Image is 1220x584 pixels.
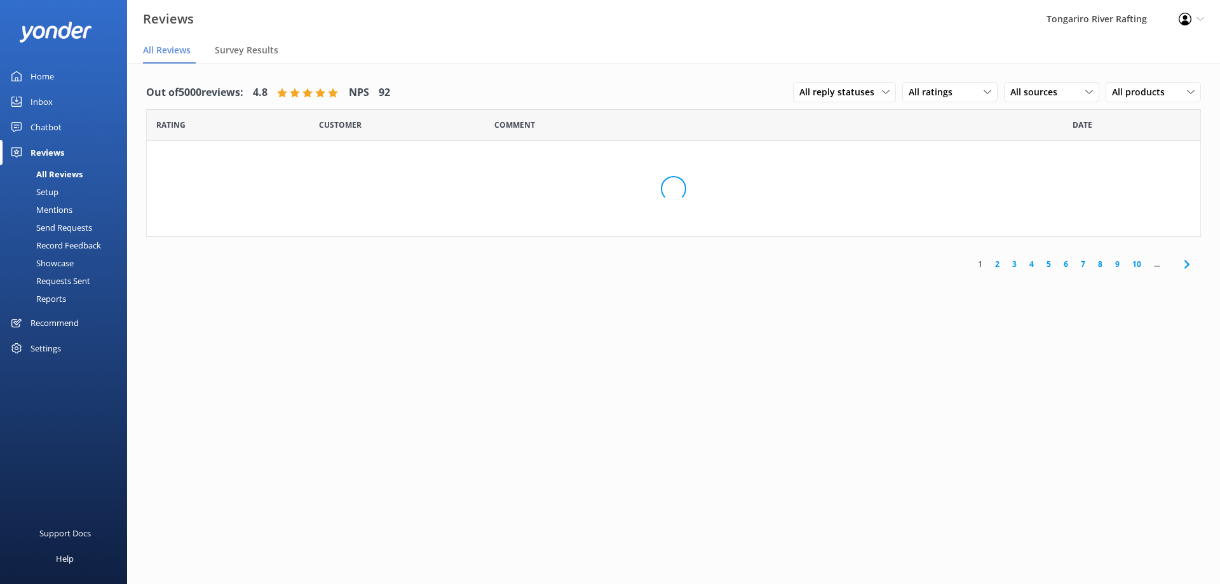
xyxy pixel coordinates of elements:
div: Send Requests [8,219,92,236]
div: Support Docs [39,520,91,546]
a: 4 [1023,258,1040,270]
span: Date [156,119,186,131]
div: Showcase [8,254,74,272]
div: Recommend [30,310,79,336]
span: ... [1148,258,1166,270]
a: 2 [989,258,1006,270]
a: Record Feedback [8,236,127,254]
span: All reply statuses [799,85,882,99]
img: yonder-white-logo.png [19,22,92,43]
a: Mentions [8,201,127,219]
div: Reviews [30,140,64,165]
div: Inbox [30,89,53,114]
div: Home [30,64,54,89]
div: Help [56,546,74,571]
div: Record Feedback [8,236,101,254]
a: Showcase [8,254,127,272]
a: 6 [1057,258,1074,270]
a: 5 [1040,258,1057,270]
div: Reports [8,290,66,308]
a: Setup [8,183,127,201]
h4: 4.8 [253,85,268,101]
div: Requests Sent [8,272,90,290]
span: Survey Results [215,44,278,57]
div: Settings [30,336,61,361]
a: 9 [1109,258,1126,270]
span: All ratings [909,85,960,99]
h4: NPS [349,85,369,101]
span: Date [1073,119,1092,131]
span: All Reviews [143,44,191,57]
div: Mentions [8,201,72,219]
h4: 92 [379,85,390,101]
a: Requests Sent [8,272,127,290]
a: Send Requests [8,219,127,236]
span: Question [494,119,535,131]
h3: Reviews [143,9,194,29]
a: 1 [972,258,989,270]
a: 3 [1006,258,1023,270]
a: 8 [1092,258,1109,270]
a: 7 [1074,258,1092,270]
div: Setup [8,183,58,201]
span: Date [319,119,362,131]
div: Chatbot [30,114,62,140]
a: 10 [1126,258,1148,270]
a: All Reviews [8,165,127,183]
h4: Out of 5000 reviews: [146,85,243,101]
div: All Reviews [8,165,83,183]
span: All products [1112,85,1172,99]
a: Reports [8,290,127,308]
span: All sources [1010,85,1065,99]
